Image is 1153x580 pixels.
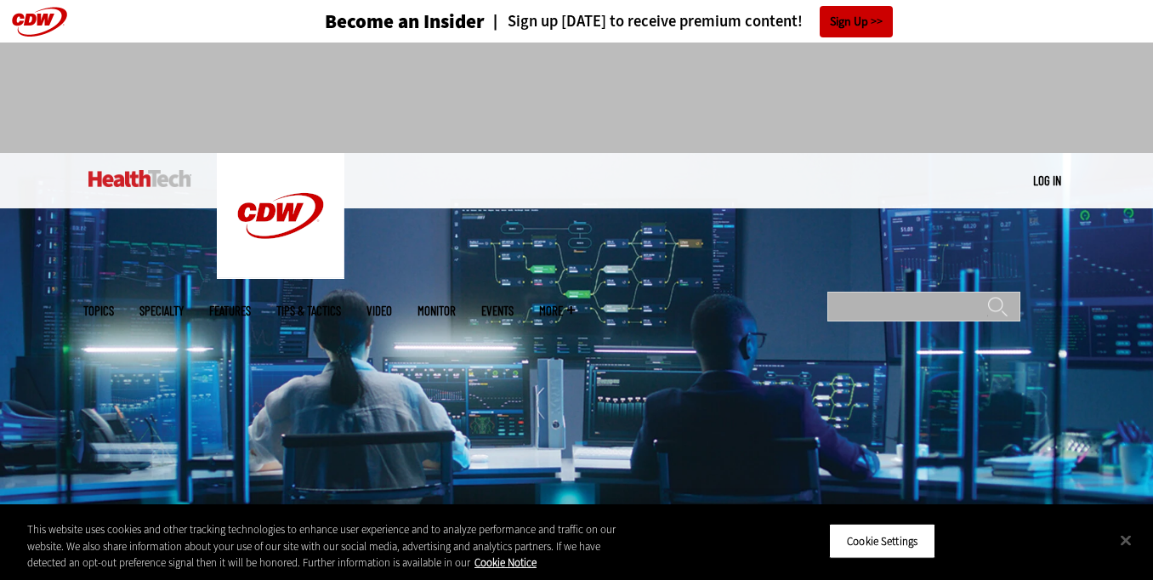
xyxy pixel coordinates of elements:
span: Specialty [139,304,184,317]
button: Cookie Settings [829,523,935,559]
a: Sign Up [820,6,893,37]
a: MonITor [417,304,456,317]
a: Become an Insider [261,12,485,31]
iframe: advertisement [267,60,886,136]
div: User menu [1033,172,1061,190]
img: Home [88,170,191,187]
a: Video [366,304,392,317]
a: Features [209,304,251,317]
h3: Become an Insider [325,12,485,31]
span: More [539,304,575,317]
img: Home [217,153,344,279]
span: Topics [83,304,114,317]
a: Events [481,304,514,317]
div: This website uses cookies and other tracking technologies to enhance user experience and to analy... [27,521,634,571]
a: CDW [217,265,344,283]
a: More information about your privacy [474,555,537,570]
a: Tips & Tactics [276,304,341,317]
a: Log in [1033,173,1061,188]
a: Sign up [DATE] to receive premium content! [485,14,803,30]
button: Close [1107,521,1144,559]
